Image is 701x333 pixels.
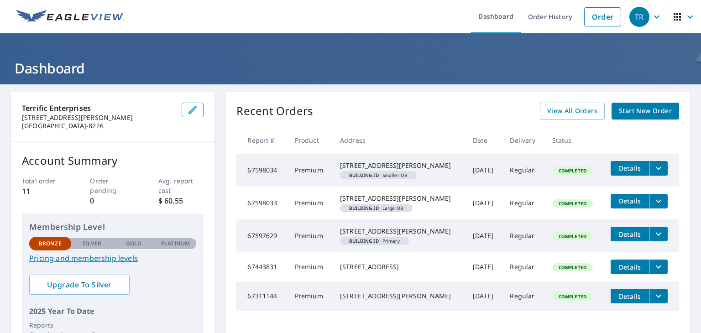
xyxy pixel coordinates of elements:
span: Completed [553,264,592,271]
span: Details [616,197,643,205]
button: filesDropdownBtn-67443831 [649,260,668,274]
p: Recent Orders [236,103,313,120]
em: Building ID [349,239,379,243]
td: [DATE] [466,187,502,219]
span: View All Orders [547,105,597,117]
span: Completed [553,200,592,207]
th: Delivery [502,127,544,154]
p: 11 [22,186,68,197]
em: Building ID [349,206,379,210]
p: 0 [90,195,136,206]
p: Platinum [161,239,190,248]
em: Building ID [349,173,379,177]
p: $ 60.55 [158,195,204,206]
button: filesDropdownBtn-67598034 [649,161,668,176]
button: detailsBtn-67311144 [611,289,649,303]
button: filesDropdownBtn-67598033 [649,194,668,208]
td: 67443831 [236,252,287,281]
p: Bronze [39,239,62,248]
td: Premium [288,281,333,311]
p: Gold [126,239,141,248]
p: Account Summary [22,152,204,169]
td: Regular [502,281,544,311]
span: Completed [553,233,592,239]
div: [STREET_ADDRESS] [340,262,458,271]
th: Address [333,127,466,154]
div: TR [629,7,649,27]
div: [STREET_ADDRESS][PERSON_NAME] [340,291,458,301]
a: Order [584,7,621,26]
span: Smaller OB [344,173,413,177]
button: filesDropdownBtn-67597629 [649,227,668,241]
th: Report # [236,127,287,154]
a: Upgrade To Silver [29,275,130,295]
td: [DATE] [466,252,502,281]
span: Details [616,292,643,301]
span: Details [616,164,643,172]
td: [DATE] [466,281,502,311]
td: Regular [502,252,544,281]
th: Status [545,127,603,154]
td: Premium [288,219,333,252]
a: View All Orders [540,103,605,120]
p: Order pending [90,176,136,195]
p: Total order [22,176,68,186]
td: 67598034 [236,154,287,187]
h1: Dashboard [11,59,690,78]
div: [STREET_ADDRESS][PERSON_NAME] [340,227,458,236]
td: 67597629 [236,219,287,252]
p: Avg. report cost [158,176,204,195]
button: detailsBtn-67598034 [611,161,649,176]
td: Regular [502,187,544,219]
p: Silver [83,239,102,248]
button: detailsBtn-67598033 [611,194,649,208]
button: filesDropdownBtn-67311144 [649,289,668,303]
p: 2025 Year To Date [29,306,196,317]
td: 67311144 [236,281,287,311]
td: Premium [288,154,333,187]
p: [GEOGRAPHIC_DATA]-8226 [22,122,174,130]
a: Pricing and membership levels [29,253,196,264]
td: [DATE] [466,154,502,187]
span: Details [616,230,643,239]
span: Upgrade To Silver [37,280,122,290]
td: Premium [288,187,333,219]
img: EV Logo [16,10,124,24]
span: Details [616,263,643,271]
th: Product [288,127,333,154]
a: Start New Order [612,103,679,120]
p: [STREET_ADDRESS][PERSON_NAME] [22,114,174,122]
span: Primary [344,239,405,243]
span: Completed [553,293,592,300]
td: Regular [502,154,544,187]
div: [STREET_ADDRESS][PERSON_NAME] [340,194,458,203]
span: Start New Order [619,105,672,117]
td: 67598033 [236,187,287,219]
p: Terrific Enterprises [22,103,174,114]
span: Completed [553,167,592,174]
th: Date [466,127,502,154]
span: Large OB [344,206,409,210]
p: Membership Level [29,221,196,233]
button: detailsBtn-67597629 [611,227,649,241]
td: Premium [288,252,333,281]
td: Regular [502,219,544,252]
button: detailsBtn-67443831 [611,260,649,274]
div: [STREET_ADDRESS][PERSON_NAME] [340,161,458,170]
td: [DATE] [466,219,502,252]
